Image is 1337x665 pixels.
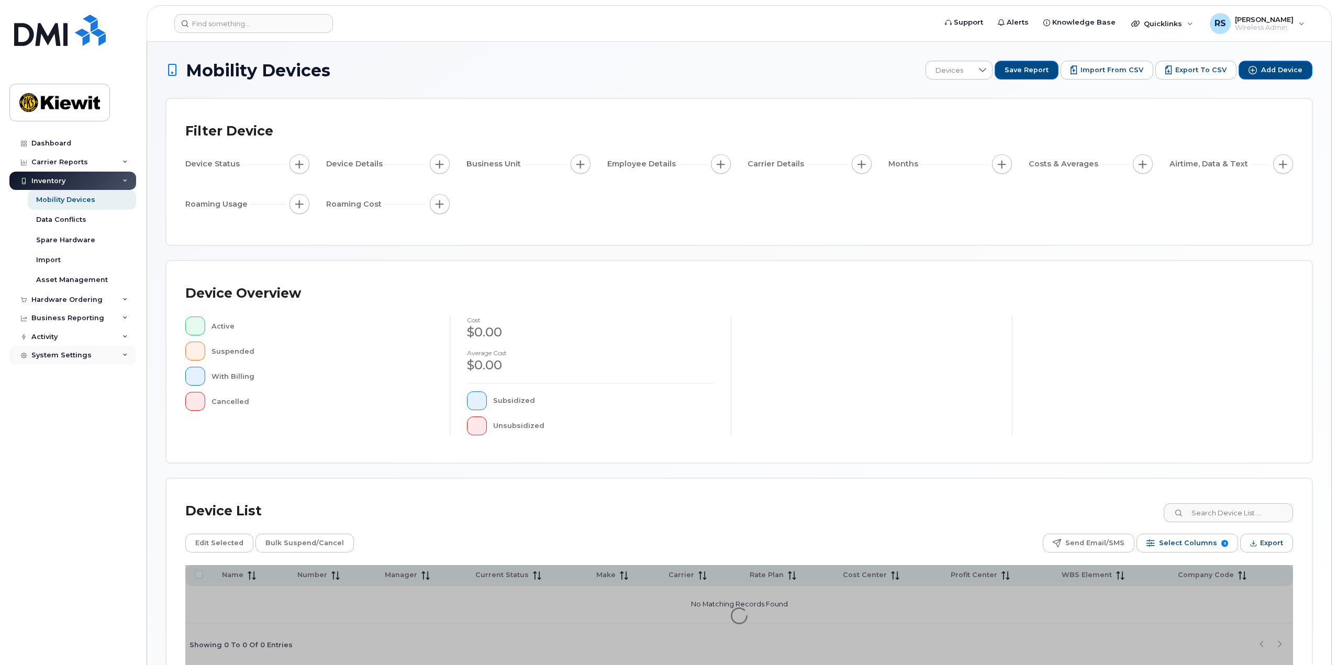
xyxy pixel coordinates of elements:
[467,356,714,374] div: $0.00
[1240,534,1293,553] button: Export
[493,416,715,435] div: Unsubsidized
[1260,535,1283,551] span: Export
[1221,540,1228,547] span: 9
[211,342,433,360] div: Suspended
[1291,619,1329,657] iframe: Messenger Launcher
[211,392,433,411] div: Cancelled
[211,367,433,386] div: With Billing
[1164,503,1293,522] input: Search Device List ...
[1043,534,1134,553] button: Send Email/SMS
[467,323,714,341] div: $0.00
[926,61,973,80] span: Devices
[255,534,354,553] button: Bulk Suspend/Cancel
[1065,535,1124,551] span: Send Email/SMS
[185,534,253,553] button: Edit Selected
[1175,65,1227,75] span: Export to CSV
[1169,159,1251,170] span: Airtime, Data & Text
[326,199,385,210] span: Roaming Cost
[185,118,273,145] div: Filter Device
[467,350,714,356] h4: Average cost
[1080,65,1143,75] span: Import from CSV
[265,535,344,551] span: Bulk Suspend/Cancel
[1239,61,1312,80] button: Add Device
[1005,65,1049,75] span: Save Report
[748,159,807,170] span: Carrier Details
[1261,65,1302,75] span: Add Device
[1137,534,1238,553] button: Select Columns 9
[493,391,715,410] div: Subsidized
[466,159,524,170] span: Business Unit
[607,159,679,170] span: Employee Details
[1029,159,1101,170] span: Costs & Averages
[211,317,433,335] div: Active
[185,280,301,307] div: Device Overview
[326,159,386,170] span: Device Details
[1155,61,1236,80] button: Export to CSV
[888,159,921,170] span: Months
[1061,61,1153,80] button: Import from CSV
[186,61,330,80] span: Mobility Devices
[185,498,262,525] div: Device List
[995,61,1059,80] button: Save Report
[195,535,243,551] span: Edit Selected
[185,159,243,170] span: Device Status
[185,199,251,210] span: Roaming Usage
[467,317,714,323] h4: cost
[1159,535,1217,551] span: Select Columns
